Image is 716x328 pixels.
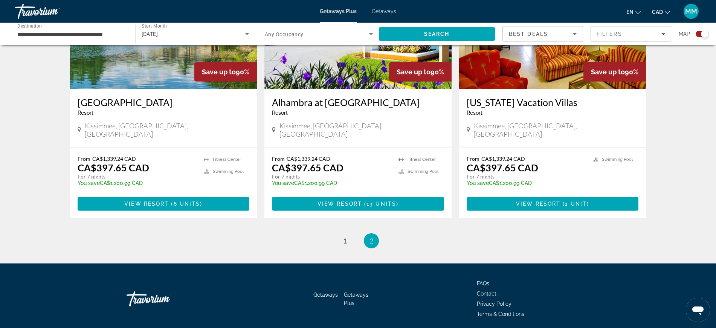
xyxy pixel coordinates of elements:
[481,156,525,162] span: CA$1,339.24 CAD
[467,173,586,180] p: For 7 nights
[313,292,338,298] a: Getaways
[560,201,589,207] span: ( )
[265,31,304,37] span: Any Occupancy
[279,122,444,138] span: Kissimmee, [GEOGRAPHIC_DATA], [GEOGRAPHIC_DATA]
[477,301,511,307] a: Privacy Policy
[78,180,100,186] span: You save
[509,31,548,37] span: Best Deals
[78,173,197,180] p: For 7 nights
[78,110,93,116] span: Resort
[78,97,250,108] a: [GEOGRAPHIC_DATA]
[343,237,347,245] span: 1
[591,68,625,76] span: Save up to
[369,237,373,245] span: 2
[467,197,639,211] button: View Resort(1 unit)
[467,180,489,186] span: You save
[424,31,450,37] span: Search
[565,201,587,207] span: 1 unit
[213,157,241,162] span: Fitness Center
[85,122,249,138] span: Kissimmee, [GEOGRAPHIC_DATA], [GEOGRAPHIC_DATA]
[272,180,294,186] span: You save
[272,173,391,180] p: For 7 nights
[127,288,202,310] a: Go Home
[477,291,496,297] a: Contact
[516,201,560,207] span: View Resort
[602,157,633,162] span: Swimming Pool
[366,201,396,207] span: 13 units
[78,156,90,162] span: From
[467,110,482,116] span: Resort
[509,29,577,38] mat-select: Sort by
[287,156,330,162] span: CA$1,339.24 CAD
[78,197,250,211] button: View Resort(8 units)
[467,180,586,186] p: CA$1,200.99 CAD
[408,169,438,174] span: Swimming Pool
[477,280,489,286] a: FAQs
[626,6,641,17] button: Change language
[318,201,362,207] span: View Resort
[272,197,444,211] button: View Resort(13 units)
[467,162,538,173] p: CA$397.65 CAD
[92,156,136,162] span: CA$1,339.24 CAD
[70,233,646,248] nav: Pagination
[344,292,368,306] a: Getaways Plus
[372,8,396,14] a: Getaways
[174,201,200,207] span: 8 units
[142,23,167,29] span: Start Month
[320,8,357,14] a: Getaways Plus
[272,180,391,186] p: CA$1,200.99 CAD
[272,110,288,116] span: Resort
[681,3,701,19] button: User Menu
[591,26,671,42] button: Filters
[467,97,639,108] a: [US_STATE] Vacation Villas
[142,31,158,37] span: [DATE]
[626,9,634,15] span: en
[272,97,444,108] a: Alhambra at [GEOGRAPHIC_DATA]
[652,9,663,15] span: CAD
[474,122,638,138] span: Kissimmee, [GEOGRAPHIC_DATA], [GEOGRAPHIC_DATA]
[272,156,285,162] span: From
[194,62,257,82] div: 90%
[389,62,452,82] div: 90%
[78,180,197,186] p: CA$1,200.99 CAD
[213,169,244,174] span: Swimming Pool
[17,23,42,28] span: Destination
[583,62,646,82] div: 90%
[679,29,690,39] span: Map
[397,68,431,76] span: Save up to
[78,162,149,173] p: CA$397.65 CAD
[686,298,710,322] iframe: Bouton de lancement de la fenêtre de messagerie
[477,311,524,317] a: Terms & Conditions
[17,30,125,39] input: Select destination
[124,201,169,207] span: View Resort
[15,2,90,21] a: Travorium
[272,162,343,173] p: CA$397.65 CAD
[362,201,398,207] span: ( )
[597,31,622,37] span: Filters
[169,201,202,207] span: ( )
[652,6,670,17] button: Change currency
[467,156,479,162] span: From
[379,27,495,41] button: Search
[202,68,236,76] span: Save up to
[685,8,697,15] span: MM
[408,157,436,162] span: Fitness Center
